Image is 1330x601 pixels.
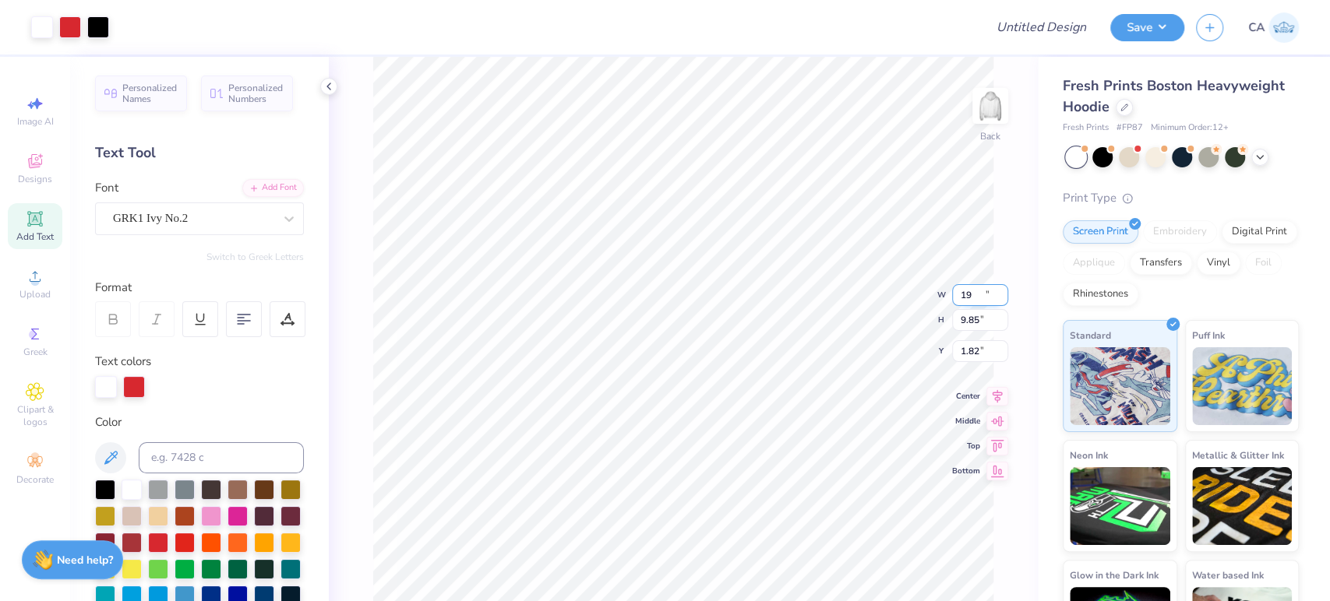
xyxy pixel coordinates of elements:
[975,90,1006,121] img: Back
[1245,251,1282,275] div: Foil
[139,442,304,473] input: e.g. 7428 c
[1070,567,1159,583] span: Glow in the Dark Ink
[1192,467,1293,545] img: Metallic & Glitter Ink
[1248,12,1299,43] a: CA
[1070,467,1170,545] img: Neon Ink
[1070,327,1111,343] span: Standard
[1063,251,1125,275] div: Applique
[228,83,284,104] span: Personalized Numbers
[17,115,54,128] span: Image AI
[952,466,980,476] span: Bottom
[1130,251,1192,275] div: Transfers
[1063,189,1299,207] div: Print Type
[8,403,62,428] span: Clipart & logos
[1197,251,1240,275] div: Vinyl
[19,288,51,300] span: Upload
[57,553,113,568] strong: Need help?
[16,230,54,243] span: Add Text
[122,83,178,104] span: Personalized Names
[18,173,52,185] span: Designs
[206,251,304,263] button: Switch to Greek Letters
[1110,14,1184,41] button: Save
[1143,220,1217,244] div: Embroidery
[95,413,304,431] div: Color
[23,346,48,358] span: Greek
[980,129,1000,143] div: Back
[242,179,304,197] div: Add Font
[16,473,54,486] span: Decorate
[1192,347,1293,425] img: Puff Ink
[1248,19,1265,37] span: CA
[95,279,305,297] div: Format
[1192,327,1225,343] span: Puff Ink
[1070,447,1108,463] span: Neon Ink
[1268,12,1299,43] img: Chollene Anne Aranda
[952,441,980,452] span: Top
[952,416,980,427] span: Middle
[1063,220,1138,244] div: Screen Print
[1063,76,1285,116] span: Fresh Prints Boston Heavyweight Hoodie
[1117,121,1143,135] span: # FP87
[1192,567,1264,583] span: Water based Ink
[1151,121,1229,135] span: Minimum Order: 12 +
[95,353,151,371] label: Text colors
[1192,447,1284,463] span: Metallic & Glitter Ink
[1222,220,1297,244] div: Digital Print
[952,391,980,402] span: Center
[1063,283,1138,306] div: Rhinestones
[1063,121,1109,135] span: Fresh Prints
[1070,347,1170,425] img: Standard
[95,142,304,163] div: Text Tool
[984,12,1099,43] input: Untitled Design
[95,179,118,197] label: Font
